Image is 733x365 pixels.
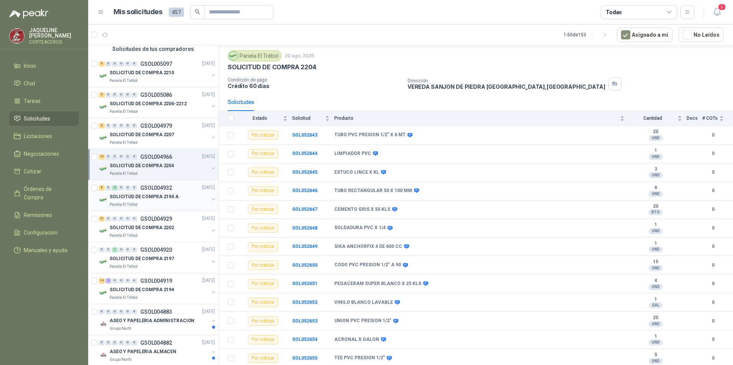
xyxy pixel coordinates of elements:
[292,169,317,175] a: SOL052645
[629,222,682,228] b: 1
[334,318,391,324] b: UNION PVC PRESION 1/2"
[110,295,138,301] p: Panela El Trébol
[292,151,317,156] b: SOL052644
[248,205,278,214] div: Por cotizar
[110,317,194,324] p: ASEO Y PAPELERIA ADMINISTRACION
[24,79,35,88] span: Chat
[702,169,724,176] b: 0
[248,168,278,177] div: Por cotizar
[112,92,118,98] div: 0
[9,208,79,222] a: Remisiones
[202,277,215,284] p: [DATE]
[99,72,108,81] img: Company Logo
[113,7,163,18] h1: Mis solicitudes
[649,358,663,364] div: UND
[118,278,124,284] div: 0
[110,264,138,270] p: Panela El Trébol
[131,185,137,191] div: 0
[292,207,317,212] a: SOL052647
[110,100,187,108] p: SOLICITUD DE COMPRA 2206-2212
[248,298,278,307] div: Por cotizar
[99,350,108,360] img: Company Logo
[292,337,317,342] a: SOL052654
[131,340,137,345] div: 0
[131,216,137,222] div: 0
[334,151,371,157] b: LIMPIADOR PVC
[125,92,131,98] div: 0
[334,262,401,268] b: CODO PVC PRESION 1/2" A 90
[10,29,24,43] img: Company Logo
[140,61,172,67] p: GSOL005097
[292,111,334,126] th: Solicitud
[99,257,108,267] img: Company Logo
[334,355,385,361] b: TEE PVC PRESION 1/2"
[702,355,724,362] b: 0
[105,61,111,67] div: 0
[702,225,724,232] b: 0
[118,154,124,160] div: 0
[248,316,278,326] div: Por cotizar
[105,247,111,253] div: 0
[140,92,172,98] p: GSOL005086
[649,265,663,271] div: UND
[679,28,724,42] button: No Leídos
[606,8,622,16] div: Todas
[112,278,118,284] div: 0
[112,216,118,222] div: 0
[202,153,215,160] p: [DATE]
[202,91,215,98] p: [DATE]
[292,244,317,249] b: SOL052649
[110,326,131,332] p: Grupo North
[649,321,663,327] div: UND
[99,247,105,253] div: 0
[118,61,124,67] div: 0
[110,224,174,231] p: SOLICITUD DE COMPRA 2202
[112,154,118,160] div: 0
[649,284,663,290] div: UND
[99,123,105,129] div: 5
[125,123,131,129] div: 0
[110,109,138,115] p: Panela El Trébol
[99,165,108,174] img: Company Logo
[649,135,663,141] div: UND
[238,116,281,121] span: Estado
[105,340,111,345] div: 0
[99,152,217,177] a: 13 0 0 0 0 0 GSOL004966[DATE] Company LogoSOLICITUD DE COMPRA 2204Panela El Trébol
[292,262,317,268] a: SOL052650
[105,123,111,129] div: 0
[9,129,79,143] a: Licitaciones
[110,348,176,355] p: ASEO Y PAPELERIA ALMACEN
[629,315,682,321] b: 20
[292,355,317,361] b: SOL052655
[292,225,317,231] b: SOL052648
[649,154,663,160] div: UND
[9,243,79,257] a: Manuales y ayuda
[718,3,726,11] span: 6
[702,280,724,287] b: 0
[29,28,79,38] p: JAQUELINE [PERSON_NAME]
[9,225,79,240] a: Configuración
[334,300,393,306] b: VINILO BLANCO LAVABLE
[140,247,172,253] p: GSOL004920
[334,225,386,231] b: SOLDADURA PVC X 1/4
[629,116,676,121] span: Cantidad
[88,42,218,56] div: Solicitudes de tus compradores
[248,186,278,196] div: Por cotizar
[131,123,137,129] div: 0
[248,279,278,288] div: Por cotizar
[131,247,137,253] div: 0
[99,276,217,301] a: 14 2 0 0 0 0 GSOL004919[DATE] Company LogoSOLICITUD DE COMPRA 2194Panela El Trébol
[292,300,317,305] a: SOL052652
[131,61,137,67] div: 0
[629,111,687,126] th: Cantidad
[125,247,131,253] div: 0
[9,182,79,205] a: Órdenes de Compra
[140,309,172,314] p: GSOL004883
[292,132,317,138] a: SOL052643
[202,184,215,191] p: [DATE]
[202,246,215,253] p: [DATE]
[118,216,124,222] div: 0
